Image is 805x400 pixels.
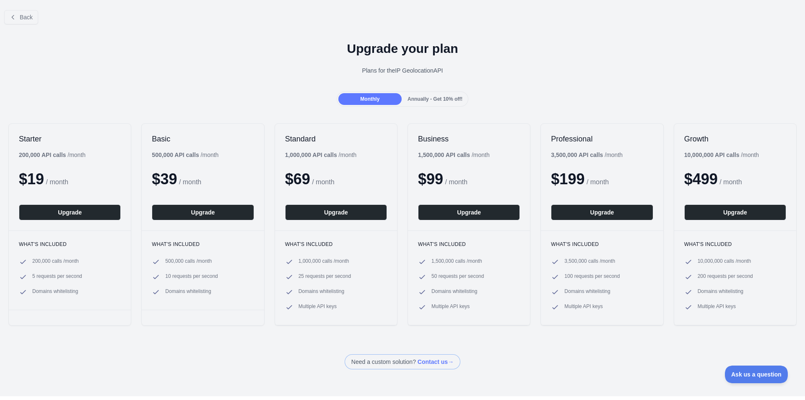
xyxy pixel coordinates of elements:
iframe: Toggle Customer Support [725,366,788,383]
span: $ 99 [418,170,443,188]
div: / month [285,151,357,159]
b: 1,500,000 API calls [418,152,470,158]
h2: Business [418,134,520,144]
h2: Standard [285,134,387,144]
div: / month [551,151,623,159]
span: $ 199 [551,170,584,188]
b: 3,500,000 API calls [551,152,603,158]
h2: Professional [551,134,653,144]
b: 1,000,000 API calls [285,152,337,158]
div: / month [418,151,490,159]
